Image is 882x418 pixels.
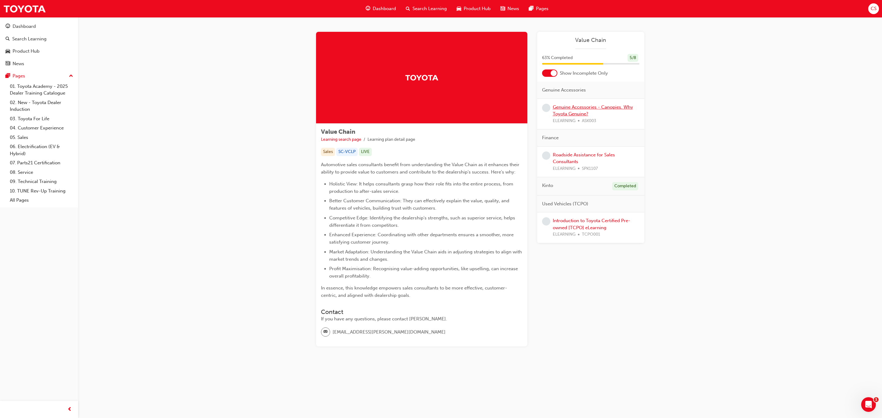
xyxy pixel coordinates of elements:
[7,186,76,196] a: 10. TUNE Rev-Up Training
[6,36,10,42] span: search-icon
[452,2,496,15] a: car-iconProduct Hub
[7,114,76,124] a: 03. Toyota For Life
[7,123,76,133] a: 04. Customer Experience
[542,151,550,160] span: learningRecordVerb_NONE-icon
[13,73,25,80] div: Pages
[367,136,415,143] li: Learning plan detail page
[329,215,516,228] span: Competitive Edge: Identifying the dealership's strengths, such as superior service, helps differe...
[3,2,46,16] img: Trak
[500,5,505,13] span: news-icon
[464,5,491,12] span: Product Hub
[582,231,600,238] span: TCPO001
[2,33,76,45] a: Search Learning
[361,2,401,15] a: guage-iconDashboard
[628,54,638,62] div: 5 / 8
[542,54,573,62] span: 63 % Completed
[553,165,575,172] span: ELEARNING
[6,24,10,29] span: guage-icon
[413,5,447,12] span: Search Learning
[13,60,24,67] div: News
[323,328,328,336] span: email-icon
[2,70,76,82] button: Pages
[67,406,72,413] span: prev-icon
[553,104,633,117] a: Genuine Accessories - Canopies. Why Toyota Genuine?
[6,61,10,67] span: news-icon
[553,152,615,165] a: Roadside Assistance for Sales Consultants
[507,5,519,12] span: News
[321,137,361,142] a: Learning search page
[2,20,76,70] button: DashboardSearch LearningProduct HubNews
[868,3,879,14] button: CS
[861,397,876,412] iframe: Intercom live chat
[542,134,559,141] span: Finance
[321,315,522,323] div: If you have any questions, please contact [PERSON_NAME].
[6,49,10,54] span: car-icon
[542,200,588,207] span: Used Vehicles (TCPO)
[7,142,76,158] a: 06. Electrification (EV & Hybrid)
[329,198,511,211] span: Better Customer Communication: They can effectively explain the value, quality, and features of v...
[336,148,358,156] div: SC-VCLP
[542,182,553,189] span: Kinto
[529,5,533,13] span: pages-icon
[321,308,522,315] h3: Contact
[405,72,439,83] img: Trak
[401,2,452,15] a: search-iconSearch Learning
[13,23,36,30] div: Dashboard
[542,87,586,94] span: Genuine Accessories
[406,5,410,13] span: search-icon
[321,285,507,298] span: In essence, this knowledge empowers sales consultants to be more effective, customer-centric, and...
[2,21,76,32] a: Dashboard
[366,5,370,13] span: guage-icon
[321,162,521,175] span: Automotive sales consultants benefit from understanding the Value Chain as it enhances their abil...
[553,118,575,125] span: ELEARNING
[582,165,598,172] span: SPK1107
[874,397,879,402] span: 1
[536,5,548,12] span: Pages
[496,2,524,15] a: news-iconNews
[359,148,372,156] div: LIVE
[524,2,553,15] a: pages-iconPages
[7,158,76,168] a: 07. Parts21 Certification
[13,48,40,55] div: Product Hub
[12,35,47,43] div: Search Learning
[553,218,630,230] a: Introduction to Toyota Certified Pre-owned [TCPO] eLearning
[612,182,638,190] div: Completed
[560,70,608,77] span: Show Incomplete Only
[7,82,76,98] a: 01. Toyota Academy - 2025 Dealer Training Catalogue
[7,168,76,177] a: 08. Service
[2,46,76,57] a: Product Hub
[373,5,396,12] span: Dashboard
[553,231,575,238] span: ELEARNING
[333,329,446,336] span: [EMAIL_ADDRESS][PERSON_NAME][DOMAIN_NAME]
[321,148,335,156] div: Sales
[542,37,639,44] a: Value Chain
[457,5,461,13] span: car-icon
[329,232,515,245] span: Enhanced Experience: Coordinating with other departments ensures a smoother, more satisfying cust...
[329,249,523,262] span: Market Adaptation: Understanding the Value Chain aids in adjusting strategies to align with marke...
[329,181,514,194] span: Holistic View: It helps consultants grasp how their role fits into the entire process, from produ...
[582,118,596,125] span: ASK003
[7,196,76,205] a: All Pages
[321,128,355,135] span: Value Chain
[7,133,76,142] a: 05. Sales
[6,73,10,79] span: pages-icon
[542,104,550,112] span: learningRecordVerb_NONE-icon
[69,72,73,80] span: up-icon
[329,266,519,279] span: Profit Maximisation: Recognising value-adding opportunities, like upselling, can increase overall...
[542,217,550,226] span: learningRecordVerb_NONE-icon
[2,58,76,69] a: News
[871,5,876,12] span: CS
[7,98,76,114] a: 02. New - Toyota Dealer Induction
[7,177,76,186] a: 09. Technical Training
